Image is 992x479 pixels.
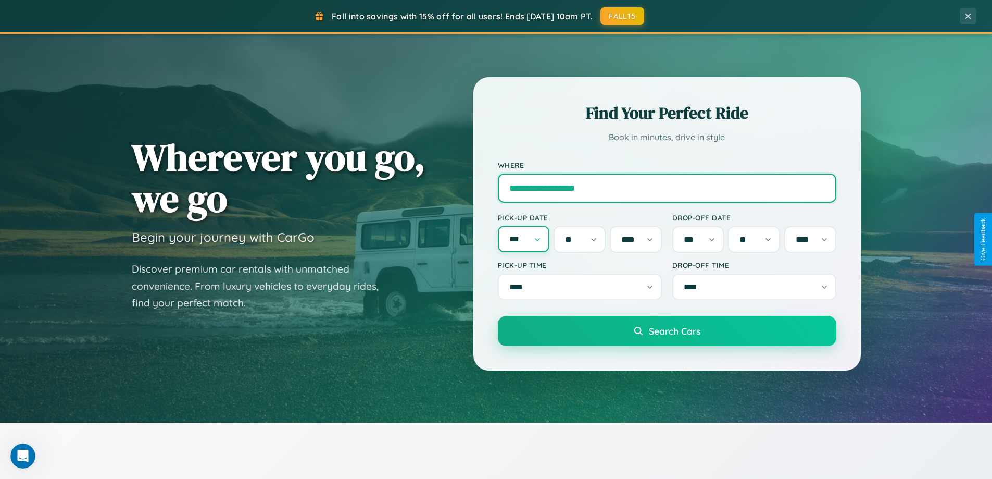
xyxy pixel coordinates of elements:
[132,137,425,219] h1: Wherever you go, we go
[980,218,987,261] div: Give Feedback
[600,7,644,25] button: FALL15
[498,130,836,145] p: Book in minutes, drive in style
[132,229,315,245] h3: Begin your journey with CarGo
[332,11,593,21] span: Fall into savings with 15% off for all users! Ends [DATE] 10am PT.
[498,261,662,269] label: Pick-up Time
[10,444,35,469] iframe: Intercom live chat
[498,102,836,125] h2: Find Your Perfect Ride
[672,261,836,269] label: Drop-off Time
[498,161,836,169] label: Where
[672,213,836,222] label: Drop-off Date
[132,261,392,312] p: Discover premium car rentals with unmatched convenience. From luxury vehicles to everyday rides, ...
[498,316,836,346] button: Search Cars
[649,325,700,337] span: Search Cars
[498,213,662,222] label: Pick-up Date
